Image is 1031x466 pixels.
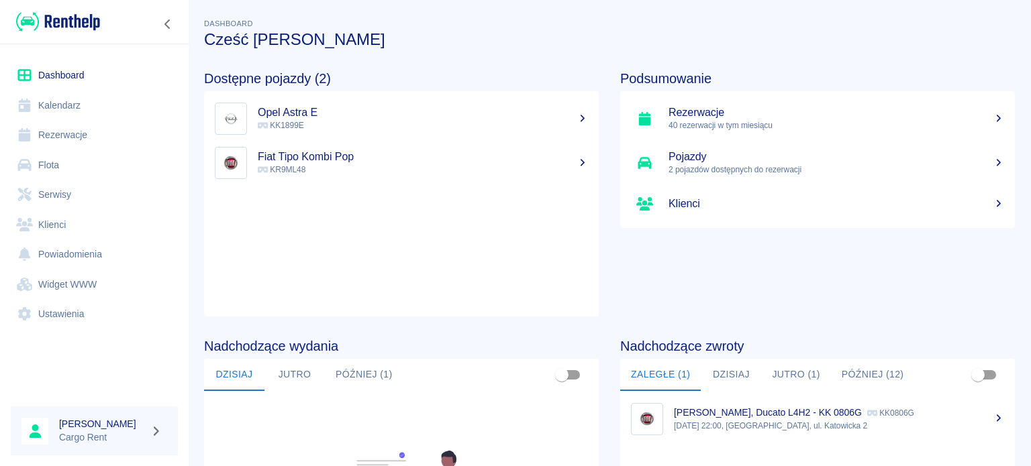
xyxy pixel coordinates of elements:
p: 2 pojazdów dostępnych do rezerwacji [669,164,1004,176]
a: ImageFiat Tipo Kombi Pop KR9ML48 [204,141,599,185]
a: Klienci [11,210,178,240]
img: Renthelp logo [16,11,100,33]
a: Widget WWW [11,270,178,300]
h4: Dostępne pojazdy (2) [204,70,599,86]
button: Jutro [264,359,325,391]
a: Rezerwacje40 rezerwacji w tym miesiącu [620,97,1015,141]
button: Zaległe (1) [620,359,701,391]
span: Pokaż przypisane tylko do mnie [549,362,575,388]
span: KK1899E [258,121,304,130]
a: Serwisy [11,180,178,210]
p: Cargo Rent [59,430,145,445]
p: [PERSON_NAME], Ducato L4H2 - KK 0806G [674,407,862,418]
button: Jutro (1) [761,359,830,391]
h4: Nadchodzące zwroty [620,338,1015,354]
button: Zwiń nawigację [158,15,178,33]
button: Później (12) [831,359,915,391]
h6: [PERSON_NAME] [59,417,145,430]
h5: Rezerwacje [669,106,1004,119]
a: Powiadomienia [11,239,178,270]
h4: Nadchodzące wydania [204,338,599,354]
a: ImageOpel Astra E KK1899E [204,97,599,141]
h4: Podsumowanie [620,70,1015,86]
a: Image[PERSON_NAME], Ducato L4H2 - KK 0806G KK0806G[DATE] 22:00, [GEOGRAPHIC_DATA], ul. Katowicka 2 [620,396,1015,441]
span: Dashboard [204,19,253,27]
a: Klienci [620,185,1015,223]
a: Dashboard [11,60,178,91]
a: Renthelp logo [11,11,100,33]
button: Później (1) [325,359,403,391]
h5: Pojazdy [669,150,1004,164]
p: KK0806G [867,408,914,418]
h3: Cześć [PERSON_NAME] [204,30,1015,49]
span: KR9ML48 [258,165,305,174]
h5: Fiat Tipo Kombi Pop [258,150,588,164]
p: 40 rezerwacji w tym miesiącu [669,119,1004,131]
h5: Klienci [669,197,1004,211]
button: Dzisiaj [204,359,264,391]
a: Flota [11,150,178,180]
a: Kalendarz [11,91,178,121]
a: Pojazdy2 pojazdów dostępnych do rezerwacji [620,141,1015,185]
span: Pokaż przypisane tylko do mnie [965,362,991,388]
a: Ustawienia [11,299,178,329]
button: Dzisiaj [701,359,761,391]
p: [DATE] 22:00, [GEOGRAPHIC_DATA], ul. Katowicka 2 [674,420,1004,432]
h5: Opel Astra E [258,106,588,119]
img: Image [218,106,244,131]
img: Image [634,406,660,432]
img: Image [218,150,244,176]
a: Rezerwacje [11,120,178,150]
